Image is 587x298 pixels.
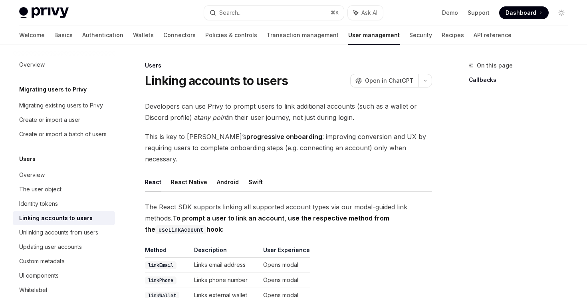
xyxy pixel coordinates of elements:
a: Create or import a user [13,113,115,127]
a: Demo [442,9,458,17]
a: Overview [13,168,115,182]
a: Connectors [163,26,196,45]
td: Opens modal [260,258,310,273]
span: This is key to [PERSON_NAME]’s : improving conversion and UX by requiring users to complete onboa... [145,131,432,165]
div: Custom metadata [19,256,65,266]
a: Recipes [442,26,464,45]
button: Android [217,173,239,191]
div: Users [145,62,432,70]
strong: To prompt a user to link an account, use the respective method from the hook: [145,214,389,233]
a: Create or import a batch of users [13,127,115,141]
a: Security [409,26,432,45]
div: Whitelabel [19,285,47,295]
a: User management [348,26,400,45]
code: linkPhone [145,276,176,284]
th: Method [145,246,191,258]
span: The React SDK supports linking all supported account types via our modal-guided link methods. [145,201,432,235]
h5: Migrating users to Privy [19,85,87,94]
strong: progressive onboarding [246,133,322,141]
code: linkEmail [145,261,176,269]
span: Open in ChatGPT [365,77,414,85]
a: Policies & controls [205,26,257,45]
a: Authentication [82,26,123,45]
th: Description [191,246,260,258]
div: Linking accounts to users [19,213,93,223]
a: The user object [13,182,115,197]
div: Create or import a batch of users [19,129,107,139]
a: Custom metadata [13,254,115,268]
div: Updating user accounts [19,242,82,252]
a: Wallets [133,26,154,45]
a: Overview [13,58,115,72]
a: Updating user accounts [13,240,115,254]
div: Search... [219,8,242,18]
td: Opens modal [260,273,310,288]
a: Linking accounts to users [13,211,115,225]
div: UI components [19,271,59,280]
span: Developers can use Privy to prompt users to link additional accounts (such as a wallet or Discord... [145,101,432,123]
button: Ask AI [348,6,383,20]
div: Unlinking accounts from users [19,228,98,237]
h5: Users [19,154,36,164]
button: React [145,173,161,191]
a: Unlinking accounts from users [13,225,115,240]
button: React Native [171,173,207,191]
a: Identity tokens [13,197,115,211]
a: Dashboard [499,6,549,19]
a: Migrating existing users to Privy [13,98,115,113]
a: Whitelabel [13,283,115,297]
em: any point [200,113,228,121]
span: ⌘ K [331,10,339,16]
div: Overview [19,60,45,70]
th: User Experience [260,246,310,258]
span: Ask AI [361,9,377,17]
img: light logo [19,7,69,18]
span: Dashboard [506,9,536,17]
div: Identity tokens [19,199,58,209]
code: useLinkAccount [155,225,206,234]
div: Overview [19,170,45,180]
a: UI components [13,268,115,283]
a: Callbacks [469,74,574,86]
td: Links phone number [191,273,260,288]
span: On this page [477,61,513,70]
h1: Linking accounts to users [145,74,288,88]
a: API reference [474,26,512,45]
a: Support [468,9,490,17]
div: The user object [19,185,61,194]
div: Create or import a user [19,115,80,125]
button: Toggle dark mode [555,6,568,19]
a: Welcome [19,26,45,45]
button: Search...⌘K [204,6,343,20]
button: Swift [248,173,263,191]
div: Migrating existing users to Privy [19,101,103,110]
td: Links email address [191,258,260,273]
a: Basics [54,26,73,45]
a: Transaction management [267,26,339,45]
button: Open in ChatGPT [350,74,418,87]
